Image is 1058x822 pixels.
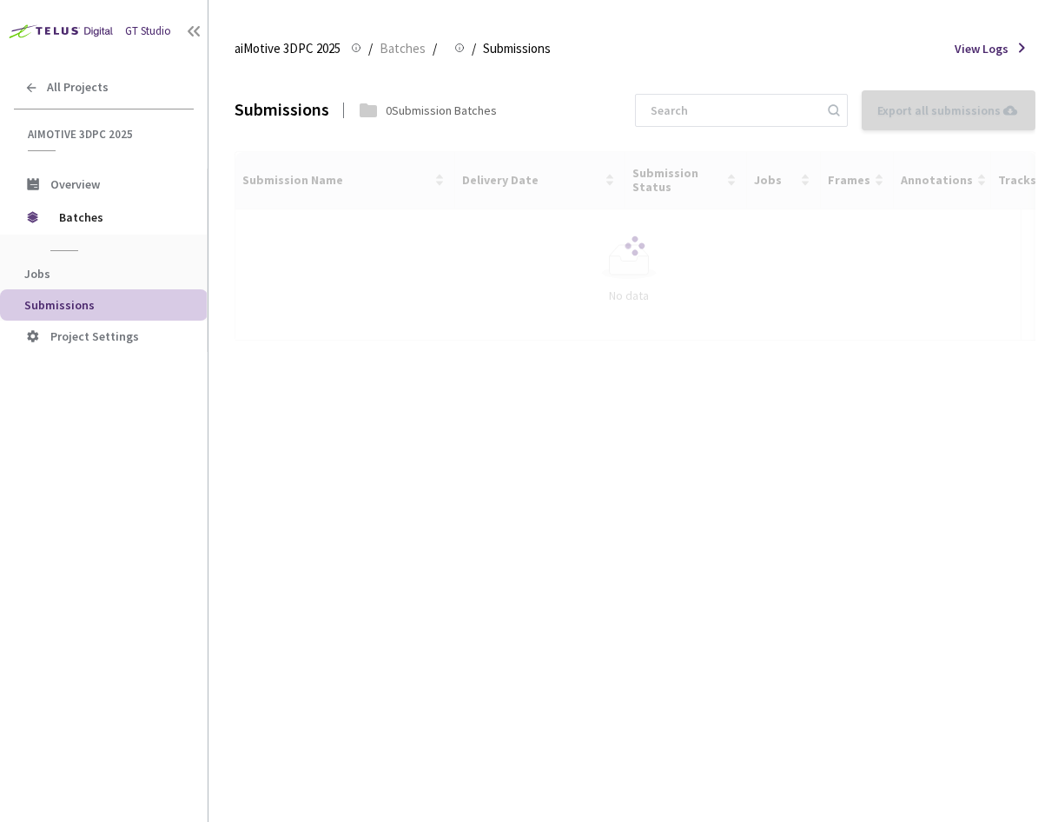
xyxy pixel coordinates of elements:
li: / [433,38,437,59]
input: Search [640,95,825,126]
span: Batches [380,38,426,59]
span: aiMotive 3DPC 2025 [235,38,341,59]
span: View Logs [955,40,1008,57]
a: Batches [376,38,429,57]
span: Batches [59,200,178,235]
span: Overview [50,176,100,192]
div: Submissions [235,97,329,123]
div: 0 Submission Batches [386,102,497,119]
li: / [368,38,373,59]
li: / [472,38,476,59]
div: Export all submissions [877,101,1020,120]
span: Project Settings [50,328,139,344]
span: All Projects [47,80,109,95]
div: GT Studio [125,23,171,40]
span: aiMotive 3DPC 2025 [28,127,183,142]
span: Submissions [24,297,95,313]
span: Submissions [483,38,551,59]
span: Jobs [24,266,50,282]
